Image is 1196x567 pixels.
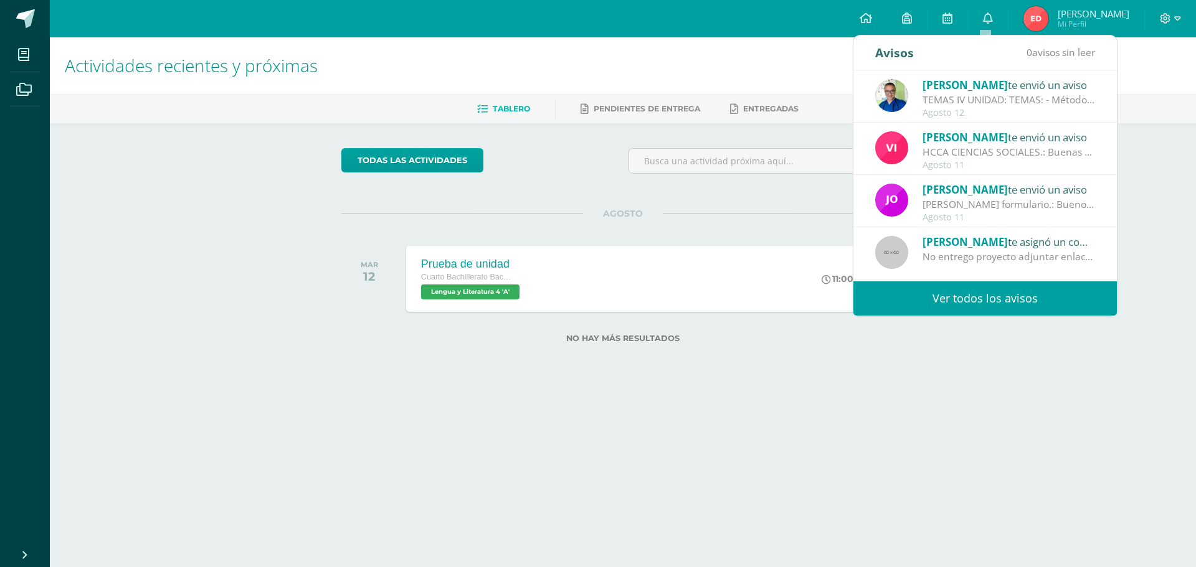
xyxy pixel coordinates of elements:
[923,129,1096,145] div: te envió un aviso
[923,197,1096,212] div: Llenar formulario.: Buenos días jóvenes les comparto el siguiente link para que puedan llenar el ...
[477,99,530,119] a: Tablero
[853,281,1117,316] a: Ver todos los avisos
[1027,45,1095,59] span: avisos sin leer
[361,260,378,269] div: MAR
[923,182,1008,197] span: [PERSON_NAME]
[923,93,1096,107] div: TEMAS IV UNIDAD: TEMAS: - Método científico - Teoría celular - Taxonomía - Código genético *Las f...
[1023,6,1048,31] img: afcc9afa039ad5132f92e128405db37d.png
[923,145,1096,159] div: HCCA CIENCIAS SOCIALES.: Buenas tardes a todos, un gusto saludarles. Por este medio envió la HCCA...
[730,99,799,119] a: Entregadas
[923,78,1008,92] span: [PERSON_NAME]
[923,108,1096,118] div: Agosto 12
[875,236,908,269] img: 60x60
[923,250,1096,264] div: No entrego proyecto adjuntar enlace de la carpeta de adobe en proyecto de unidad I
[875,35,914,70] div: Avisos
[581,99,700,119] a: Pendientes de entrega
[875,79,908,112] img: 692ded2a22070436d299c26f70cfa591.png
[361,269,378,284] div: 12
[583,208,663,219] span: AGOSTO
[923,77,1096,93] div: te envió un aviso
[875,131,908,164] img: bd6d0aa147d20350c4821b7c643124fa.png
[923,181,1096,197] div: te envió un aviso
[1027,45,1032,59] span: 0
[65,54,318,77] span: Actividades recientes y próximas
[1058,7,1129,20] span: [PERSON_NAME]
[493,104,530,113] span: Tablero
[341,334,905,343] label: No hay más resultados
[1058,19,1129,29] span: Mi Perfil
[743,104,799,113] span: Entregadas
[421,284,520,299] span: Lengua y Literatura 4 'A'
[875,184,908,217] img: 6614adf7432e56e5c9e182f11abb21f1.png
[341,148,483,172] a: todas las Actividades
[594,104,700,113] span: Pendientes de entrega
[822,273,870,284] div: 11:00 PM
[923,130,1008,144] span: [PERSON_NAME]
[923,235,1008,249] span: [PERSON_NAME]
[421,258,523,271] div: Prueba de unidad
[923,212,1096,223] div: Agosto 11
[923,233,1096,250] div: te asignó un comentario en 'Proyecto de unidad fase II' para 'Diseño Gráfico I'
[629,149,904,173] input: Busca una actividad próxima aquí...
[421,273,515,281] span: Cuarto Bachillerato Bachillerato en CCLL con Orientación en Diseño Gráfico
[923,160,1096,171] div: Agosto 11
